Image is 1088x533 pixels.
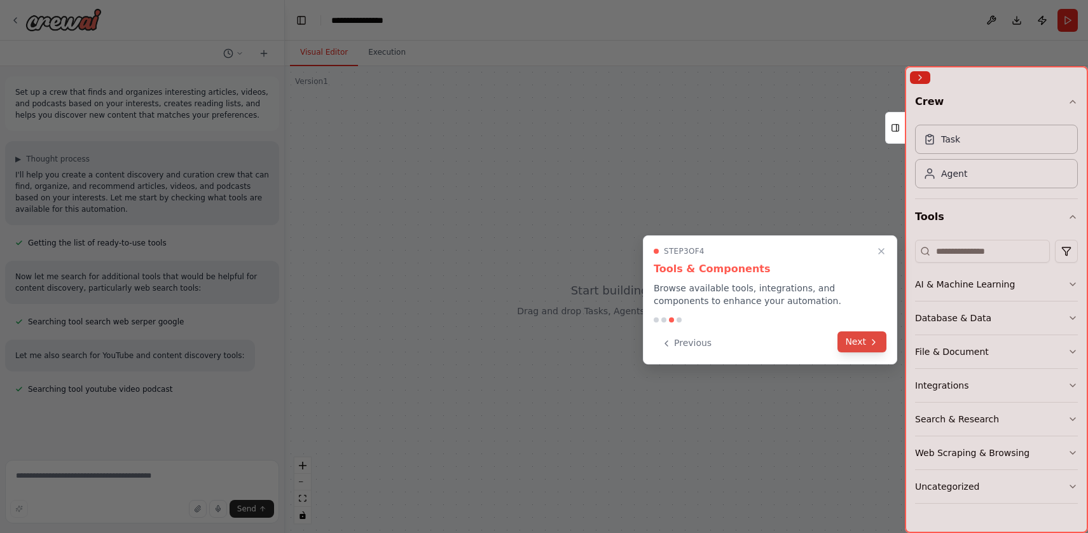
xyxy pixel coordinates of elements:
button: Hide left sidebar [293,11,310,29]
button: Close walkthrough [874,244,889,259]
button: Next [837,331,886,352]
h3: Tools & Components [654,261,886,277]
span: Step 3 of 4 [664,246,705,256]
p: Browse available tools, integrations, and components to enhance your automation. [654,282,886,307]
button: Previous [654,333,719,354]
